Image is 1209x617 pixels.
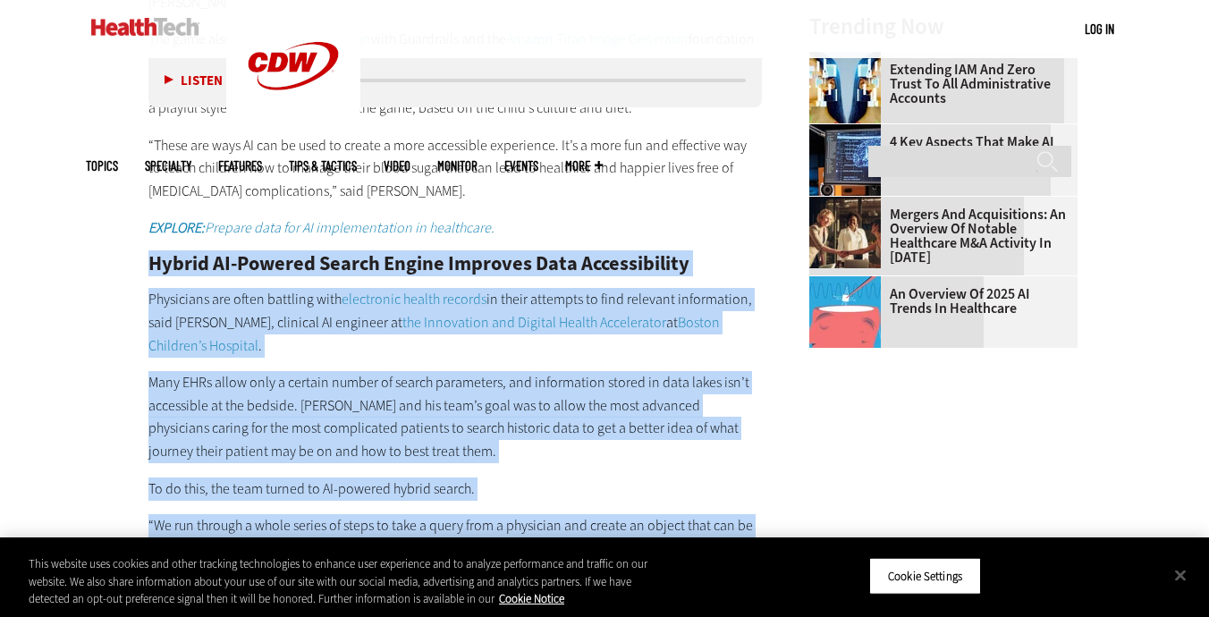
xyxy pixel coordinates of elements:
p: Many EHRs allow only a certain number of search parameters, and information stored in data lakes ... [148,371,762,462]
a: More information about your privacy [499,591,564,606]
strong: EXPLORE: [148,218,205,237]
button: Close [1161,555,1200,595]
a: MonITor [437,159,478,173]
a: CDW [226,118,360,137]
a: Boston Children’s Hospital [148,313,720,355]
p: “We run through a whole series of steps to take a query from a physician and create an object tha... [148,514,762,560]
span: More [565,159,603,173]
img: business leaders shake hands in conference room [809,197,881,268]
a: illustration of computer chip being put inside head with waves [809,276,890,291]
img: Home [91,18,199,36]
div: This website uses cookies and other tracking technologies to enhance user experience and to analy... [29,555,665,608]
a: Log in [1085,21,1114,37]
a: Desktop monitor with brain AI concept [809,124,890,139]
p: To do this, the team turned to AI-powered hybrid search. [148,478,762,501]
a: Video [384,159,410,173]
a: An Overview of 2025 AI Trends in Healthcare [809,287,1067,316]
img: Desktop monitor with brain AI concept [809,124,881,196]
p: Physicians are often battling with in their attempts to find relevant information, said [PERSON_N... [148,288,762,357]
a: Events [504,159,538,173]
a: Mergers and Acquisitions: An Overview of Notable Healthcare M&A Activity in [DATE] [809,207,1067,265]
h2: Hybrid AI-Powered Search Engine Improves Data Accessibility [148,254,762,274]
em: Prepare data for AI implementation in healthcare. [148,218,495,237]
button: Cookie Settings [869,557,981,595]
a: EXPLORE:Prepare data for AI implementation in healthcare. [148,218,495,237]
a: the Innovation and Digital Health Accelerator [402,313,666,332]
a: business leaders shake hands in conference room [809,197,890,211]
div: User menu [1085,20,1114,38]
img: illustration of computer chip being put inside head with waves [809,276,881,348]
span: Topics [86,159,118,173]
span: Specialty [145,159,191,173]
a: Features [218,159,262,173]
a: Tips & Tactics [289,159,357,173]
a: electronic health records [342,290,486,308]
